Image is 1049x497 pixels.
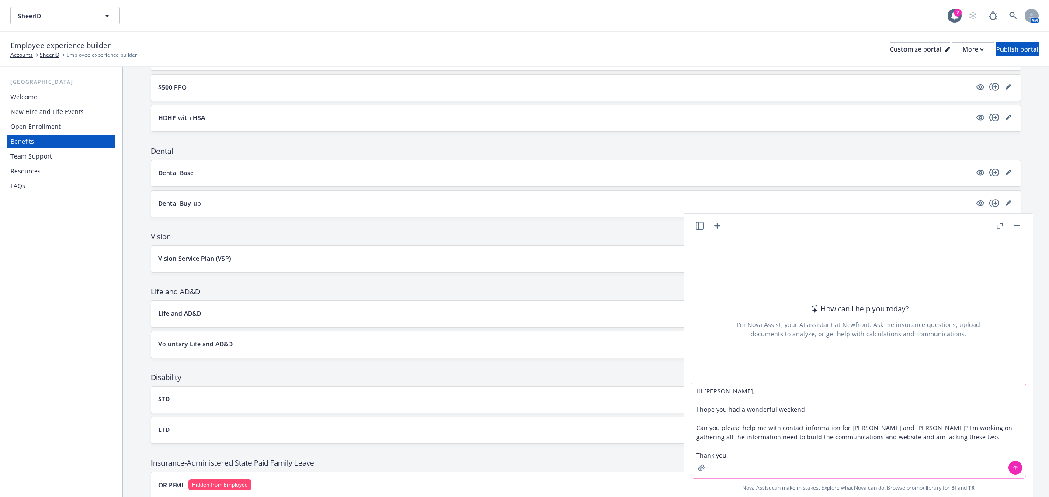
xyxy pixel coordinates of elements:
div: [GEOGRAPHIC_DATA] [7,78,115,86]
button: Dental Base [158,168,972,177]
div: New Hire and Life Events [10,105,84,119]
a: Report a Bug [984,7,1002,24]
p: Life and AD&D [158,309,201,318]
p: Voluntary Life and AD&D [158,339,233,349]
a: BI [951,484,956,491]
span: Employee experience builder [10,40,111,51]
button: Life and AD&D [158,309,972,318]
a: copyPlus [989,198,1000,208]
button: LTD [158,425,972,434]
button: More [952,42,994,56]
a: editPencil [1003,167,1014,178]
a: Accounts [10,51,33,59]
button: Customize portal [890,42,950,56]
span: Insurance-Administered State Paid Family Leave [151,458,1021,468]
span: Vision [151,231,1021,242]
a: visible [975,112,986,123]
a: Search [1004,7,1022,24]
div: FAQs [10,179,25,193]
a: visible [975,198,986,208]
textarea: Hi [PERSON_NAME], I hope you had a wonderful weekend. Can you please help me with contact informa... [691,383,1026,478]
button: Voluntary Life and AD&D [158,339,972,349]
div: Open Enrollment [10,120,61,134]
p: Vision Service Plan (VSP) [158,254,231,263]
div: Publish portal [996,43,1039,56]
div: Team Support [10,149,52,163]
a: Start snowing [964,7,982,24]
div: 7 [954,9,962,17]
span: SheerID [18,11,94,21]
span: Life and AD&D [151,286,1021,297]
a: New Hire and Life Events [7,105,115,119]
span: Dental [151,146,1021,156]
a: Welcome [7,90,115,104]
p: Dental Base [158,168,194,177]
a: editPencil [1003,198,1014,208]
a: editPencil [1003,82,1014,92]
p: Dental Buy-up [158,199,201,208]
a: Team Support [7,149,115,163]
div: Customize portal [890,43,950,56]
button: Vision Service Plan (VSP) [158,254,986,263]
div: Resources [10,164,41,178]
div: Benefits [10,135,34,148]
div: Welcome [10,90,37,104]
a: visible [975,167,986,178]
a: TR [968,484,975,491]
a: Resources [7,164,115,178]
p: STD [158,394,170,404]
a: Benefits [7,135,115,148]
a: FAQs [7,179,115,193]
button: Dental Buy-up [158,199,972,208]
p: $500 PPO [158,83,187,92]
button: STD [158,394,972,404]
button: HDHP with HSA [158,113,972,122]
p: OR PFML [158,480,185,490]
div: I'm Nova Assist, your AI assistant at Newfront. Ask me insurance questions, upload documents to a... [736,320,981,338]
p: LTD [158,425,170,434]
a: copyPlus [989,82,1000,92]
button: $500 PPO [158,83,972,92]
a: editPencil [1003,112,1014,123]
button: SheerID [10,7,120,24]
span: Nova Assist can make mistakes. Explore what Nova can do: Browse prompt library for and [688,479,1029,497]
a: copyPlus [989,112,1000,123]
div: More [962,43,984,56]
span: Hidden from Employee [192,481,248,489]
a: copyPlus [989,167,1000,178]
a: visible [975,82,986,92]
button: Publish portal [996,42,1039,56]
a: SheerID [40,51,59,59]
div: How can I help you today? [808,303,909,314]
span: Employee experience builder [66,51,137,59]
span: Disability [151,372,1021,383]
button: OR PFMLHidden from Employee [158,479,986,490]
a: Open Enrollment [7,120,115,134]
p: HDHP with HSA [158,113,205,122]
